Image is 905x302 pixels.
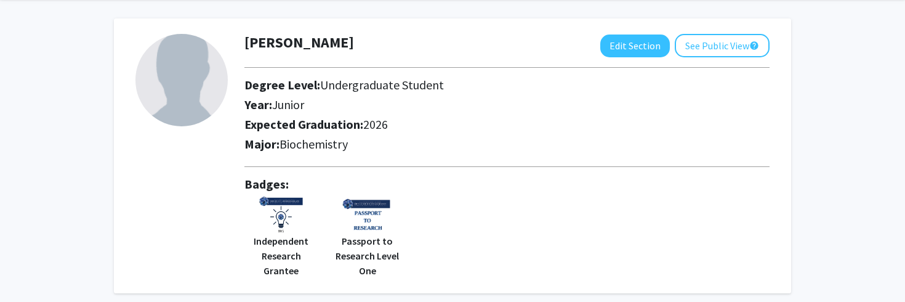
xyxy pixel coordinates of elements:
[280,136,348,152] span: Biochemistry
[244,177,770,192] h2: Badges:
[135,34,228,126] img: Profile Picture
[272,97,304,112] span: Junior
[259,197,303,234] img: cnu_IRG.png
[749,38,759,53] mat-icon: help
[675,34,770,57] button: See Public View
[244,117,684,132] h2: Expected Graduation:
[244,97,684,112] h2: Year:
[341,197,393,234] img: passport.png
[600,35,670,57] button: Edit Section
[244,234,318,278] p: Independent Research Grantee
[244,78,684,92] h2: Degree Level:
[9,247,52,293] iframe: Chat
[244,137,770,152] h2: Major:
[363,116,388,132] span: 2026
[244,34,354,52] h1: [PERSON_NAME]
[331,234,404,278] p: Passport to Research Level One
[320,77,444,92] span: Undergraduate Student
